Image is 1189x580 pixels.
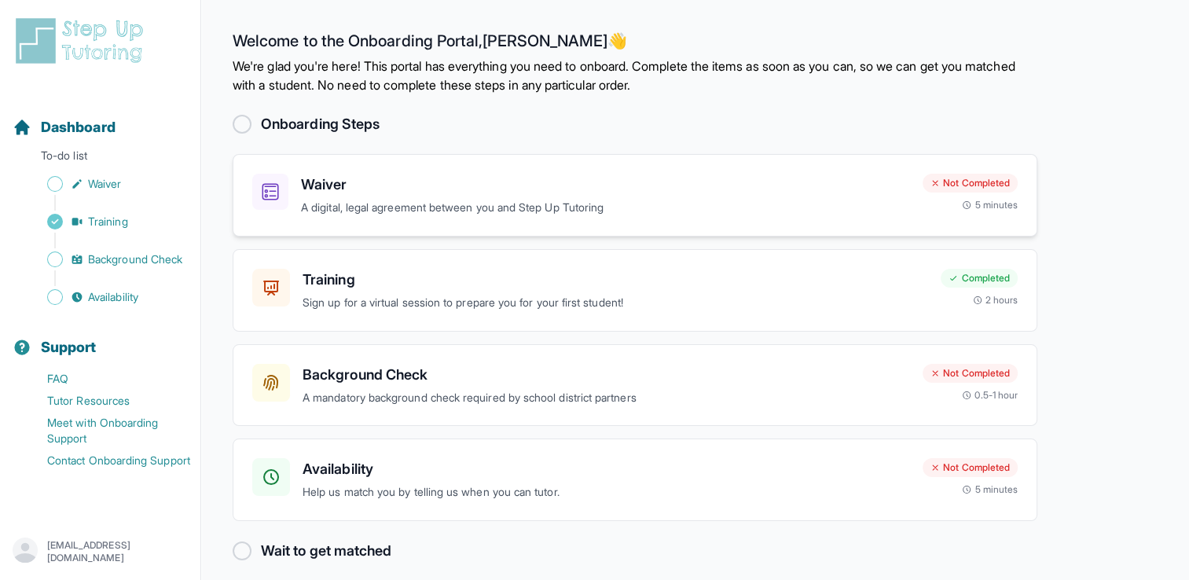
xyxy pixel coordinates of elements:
[13,173,200,195] a: Waiver
[303,364,910,386] h3: Background Check
[13,390,200,412] a: Tutor Resources
[261,540,391,562] h2: Wait to get matched
[13,538,188,566] button: [EMAIL_ADDRESS][DOMAIN_NAME]
[6,311,194,365] button: Support
[13,211,200,233] a: Training
[303,294,928,312] p: Sign up for a virtual session to prepare you for your first student!
[261,113,380,135] h2: Onboarding Steps
[47,539,188,564] p: [EMAIL_ADDRESS][DOMAIN_NAME]
[303,269,928,291] h3: Training
[6,148,194,170] p: To-do list
[301,174,910,196] h3: Waiver
[88,214,128,229] span: Training
[973,294,1018,307] div: 2 hours
[233,439,1037,521] a: AvailabilityHelp us match you by telling us when you can tutor.Not Completed5 minutes
[962,389,1018,402] div: 0.5-1 hour
[88,251,182,267] span: Background Check
[923,364,1018,383] div: Not Completed
[303,483,910,501] p: Help us match you by telling us when you can tutor.
[303,389,910,407] p: A mandatory background check required by school district partners
[88,289,138,305] span: Availability
[41,336,97,358] span: Support
[962,483,1018,496] div: 5 minutes
[233,31,1037,57] h2: Welcome to the Onboarding Portal, [PERSON_NAME] 👋
[13,16,152,66] img: logo
[13,286,200,308] a: Availability
[41,116,116,138] span: Dashboard
[13,248,200,270] a: Background Check
[88,176,121,192] span: Waiver
[233,249,1037,332] a: TrainingSign up for a virtual session to prepare you for your first student!Completed2 hours
[6,91,194,145] button: Dashboard
[303,458,910,480] h3: Availability
[13,412,200,450] a: Meet with Onboarding Support
[233,344,1037,427] a: Background CheckA mandatory background check required by school district partnersNot Completed0.5...
[923,458,1018,477] div: Not Completed
[233,154,1037,237] a: WaiverA digital, legal agreement between you and Step Up TutoringNot Completed5 minutes
[13,450,200,472] a: Contact Onboarding Support
[13,116,116,138] a: Dashboard
[941,269,1018,288] div: Completed
[233,57,1037,94] p: We're glad you're here! This portal has everything you need to onboard. Complete the items as soo...
[962,199,1018,211] div: 5 minutes
[301,199,910,217] p: A digital, legal agreement between you and Step Up Tutoring
[923,174,1018,193] div: Not Completed
[13,368,200,390] a: FAQ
